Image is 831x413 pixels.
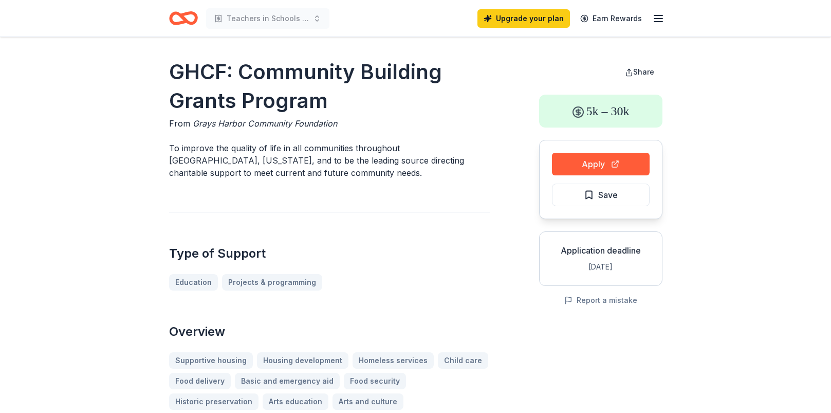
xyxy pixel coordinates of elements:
[552,184,650,206] button: Save
[552,153,650,175] button: Apply
[574,9,648,28] a: Earn Rewards
[564,294,637,307] button: Report a mistake
[169,6,198,30] a: Home
[222,274,322,291] a: Projects & programming
[598,188,618,202] span: Save
[169,274,218,291] a: Education
[548,244,654,257] div: Application deadline
[633,67,654,76] span: Share
[477,9,570,28] a: Upgrade your plan
[617,62,662,82] button: Share
[206,8,329,29] button: Teachers in Schools program
[227,12,309,25] span: Teachers in Schools program
[169,142,490,179] p: To improve the quality of life in all communities throughout [GEOGRAPHIC_DATA], [US_STATE], and t...
[169,324,490,340] h2: Overview
[193,118,337,129] span: Grays Harbor Community Foundation
[539,95,662,128] div: 5k – 30k
[169,245,490,262] h2: Type of Support
[169,117,490,130] div: From
[169,58,490,115] h1: GHCF: Community Building Grants Program
[548,261,654,273] div: [DATE]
